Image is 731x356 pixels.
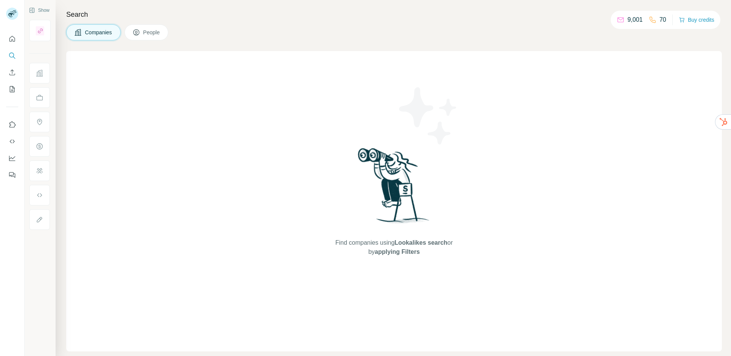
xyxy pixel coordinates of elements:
[24,5,55,16] button: Show
[354,146,434,231] img: Surfe Illustration - Woman searching with binoculars
[6,82,18,96] button: My lists
[6,66,18,79] button: Enrich CSV
[6,135,18,148] button: Use Surfe API
[333,238,455,257] span: Find companies using or by
[6,32,18,46] button: Quick start
[394,239,447,246] span: Lookalikes search
[6,49,18,63] button: Search
[679,14,714,25] button: Buy credits
[6,168,18,182] button: Feedback
[627,15,643,24] p: 9,001
[66,9,722,20] h4: Search
[375,249,420,255] span: applying Filters
[143,29,161,36] span: People
[6,151,18,165] button: Dashboard
[6,118,18,131] button: Use Surfe on LinkedIn
[85,29,113,36] span: Companies
[394,82,463,150] img: Surfe Illustration - Stars
[659,15,666,24] p: 70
